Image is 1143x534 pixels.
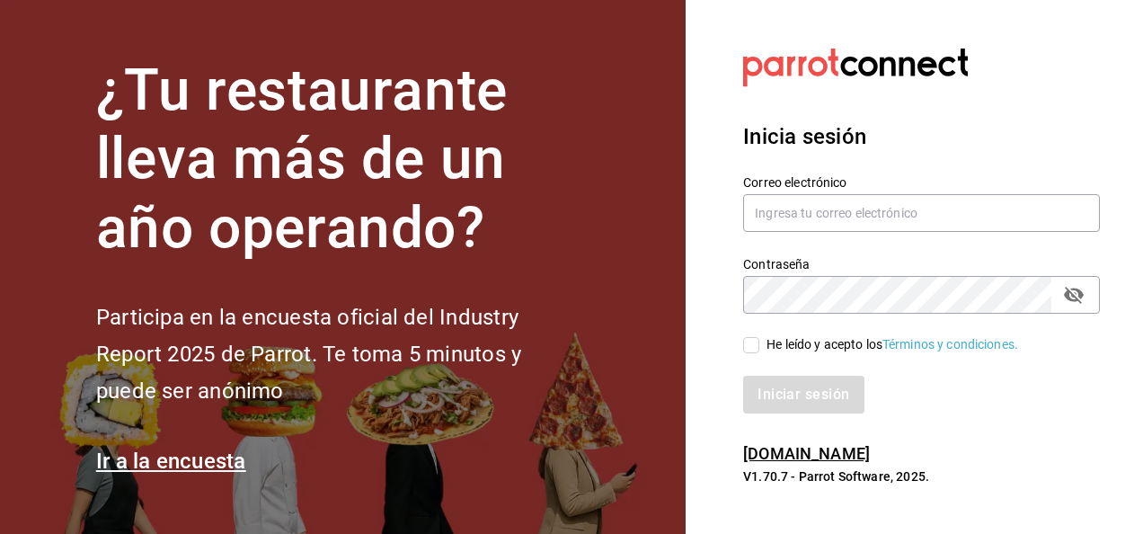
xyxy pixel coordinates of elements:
h2: Participa en la encuesta oficial del Industry Report 2025 de Parrot. Te toma 5 minutos y puede se... [96,299,581,409]
label: Contraseña [743,257,1100,270]
div: He leído y acepto los [766,335,1018,354]
h1: ¿Tu restaurante lleva más de un año operando? [96,57,581,263]
input: Ingresa tu correo electrónico [743,194,1100,232]
a: Términos y condiciones. [882,337,1018,352]
button: passwordField [1059,280,1089,310]
a: Ir a la encuesta [96,449,246,474]
a: [DOMAIN_NAME] [743,444,870,463]
label: Correo electrónico [743,175,1100,188]
p: V1.70.7 - Parrot Software, 2025. [743,467,1100,485]
h3: Inicia sesión [743,120,1100,153]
